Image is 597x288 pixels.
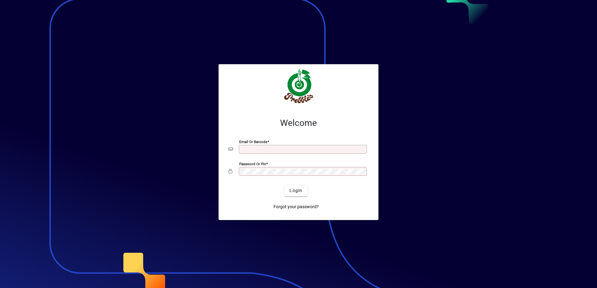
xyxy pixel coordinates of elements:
mat-label: Email or Barcode [239,139,267,144]
span: Forgot your password? [274,204,319,210]
button: Login [284,185,307,196]
h2: Welcome [229,118,368,128]
mat-label: Password or Pin [239,161,266,166]
a: Forgot your password? [271,201,321,213]
span: Login [289,187,302,194]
